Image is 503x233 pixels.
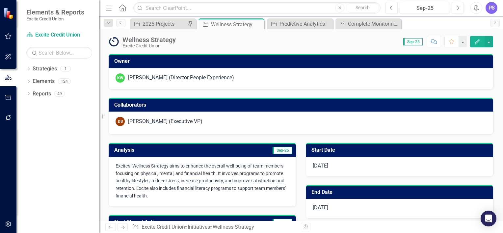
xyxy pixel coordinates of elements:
[313,204,328,211] span: [DATE]
[403,38,423,45] span: Sep-25
[116,117,125,126] div: DS
[60,66,71,72] div: 1
[313,163,328,169] span: [DATE]
[486,2,497,14] button: PS
[402,4,448,12] div: Sep-25
[143,20,186,28] div: 2025 Projects
[142,224,185,230] a: Excite Credit Union
[279,20,331,28] div: Predictive Analytics
[311,189,490,195] h3: End Date
[54,91,65,96] div: 49
[213,224,254,230] div: Wellness Strategy
[33,78,55,85] a: Elements
[348,20,400,28] div: Complete Monitoring Report Initiatives
[211,20,263,29] div: Wellness Strategy
[3,8,15,19] img: ClearPoint Strategy
[116,163,286,198] span: Excite's Wellness Strategy aims to enhance the overall well-being of team members focusing on phy...
[26,16,84,21] small: Excite Credit Union
[132,20,186,28] a: 2025 Projects
[311,147,490,153] h3: Start Date
[132,223,296,231] div: » »
[188,224,210,230] a: Initiatives
[273,219,292,226] span: Sep-25
[26,31,92,39] a: Excite Credit Union
[128,74,234,82] div: [PERSON_NAME] (Director People Experience)
[26,8,84,16] span: Elements & Reports
[33,90,51,98] a: Reports
[133,2,381,14] input: Search ClearPoint...
[269,20,331,28] a: Predictive Analytics
[114,219,238,225] h3: Next Steps / Action
[346,3,379,13] button: Search
[116,73,125,83] div: KW
[109,37,119,47] img: Ongoing
[114,147,203,153] h3: Analysis
[400,2,450,14] button: Sep-25
[122,36,176,43] div: Wellness Strategy
[114,58,490,64] h3: Owner
[337,20,400,28] a: Complete Monitoring Report Initiatives
[122,43,176,48] div: Excite Credit Union
[33,65,57,73] a: Strategies
[356,5,370,10] span: Search
[128,118,202,125] div: [PERSON_NAME] (Executive VP)
[481,211,496,226] div: Open Intercom Messenger
[26,47,92,59] input: Search Below...
[114,102,490,108] h3: Collaborators
[273,147,292,154] span: Sep-25
[58,79,71,84] div: 124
